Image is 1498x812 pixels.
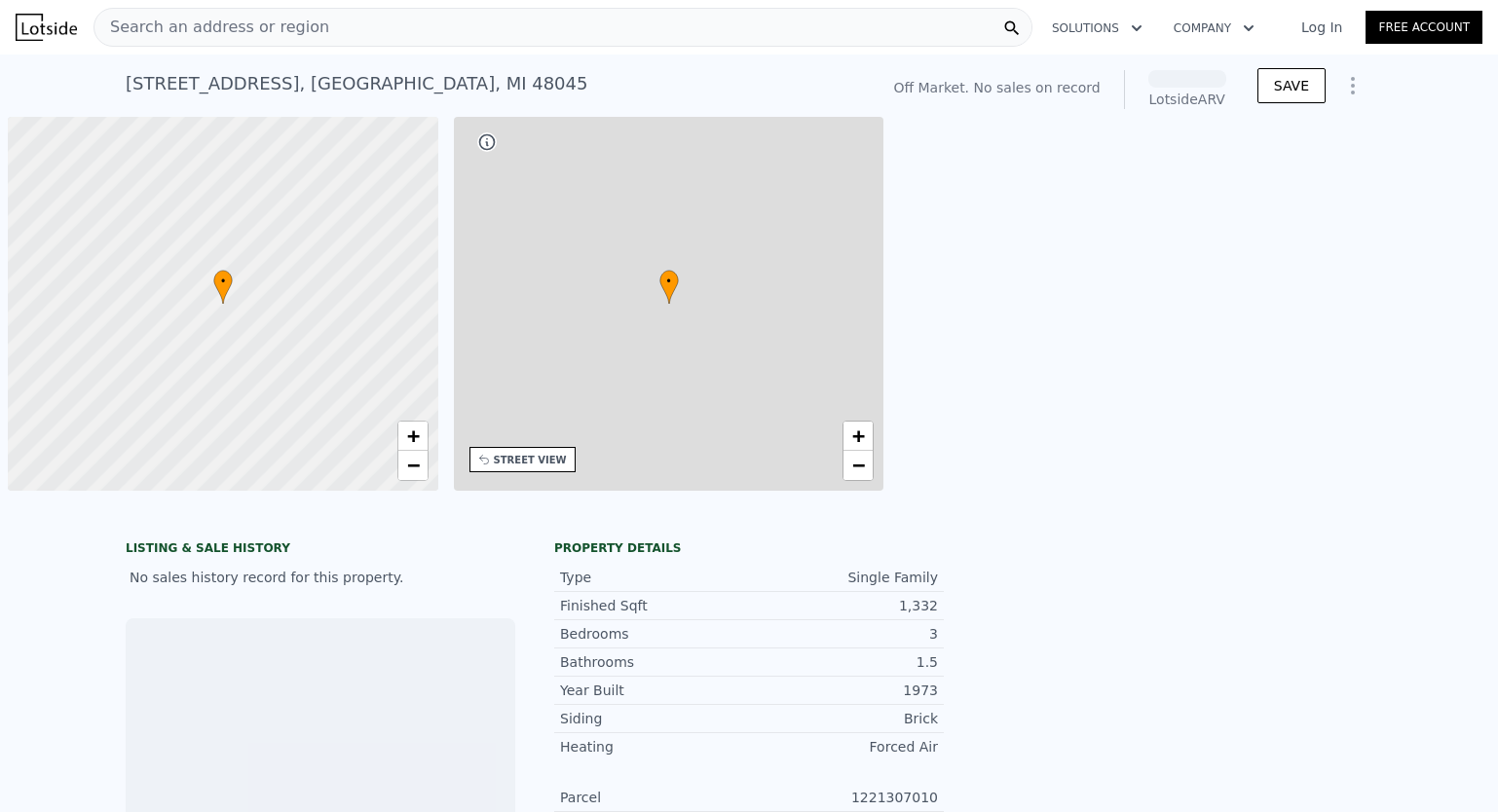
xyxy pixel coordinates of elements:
a: Zoom out [843,451,873,480]
div: 1973 [749,681,938,700]
div: LISTING & SALE HISTORY [126,540,515,560]
div: Siding [560,709,749,728]
div: STREET VIEW [494,453,567,467]
button: Company [1158,11,1270,46]
span: + [852,424,865,448]
a: Free Account [1366,11,1482,44]
div: Heating [560,737,749,757]
img: Lotside [16,14,77,41]
div: 3 [749,624,938,644]
div: 1221307010 [749,788,938,807]
span: • [659,273,679,290]
span: + [406,424,419,448]
button: Show Options [1333,66,1372,105]
button: Solutions [1036,11,1158,46]
div: Property details [554,540,944,556]
div: Off Market. No sales on record [893,78,1100,97]
div: Bathrooms [560,652,749,672]
div: Brick [749,709,938,728]
div: Parcel [560,788,749,807]
div: 1.5 [749,652,938,672]
span: • [213,273,233,290]
div: 1,332 [749,596,938,615]
div: • [659,270,679,304]
a: Log In [1278,18,1366,37]
div: No sales history record for this property. [126,560,515,595]
div: Year Built [560,681,749,700]
a: Zoom out [398,451,428,480]
div: [STREET_ADDRESS] , [GEOGRAPHIC_DATA] , MI 48045 [126,70,587,97]
span: − [406,453,419,477]
div: Lotside ARV [1148,90,1226,109]
a: Zoom in [398,422,428,451]
div: • [213,270,233,304]
a: Zoom in [843,422,873,451]
span: − [852,453,865,477]
div: Forced Air [749,737,938,757]
div: Finished Sqft [560,596,749,615]
div: Type [560,568,749,587]
div: Bedrooms [560,624,749,644]
div: Single Family [749,568,938,587]
span: Search an address or region [94,16,329,39]
button: SAVE [1257,68,1326,103]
